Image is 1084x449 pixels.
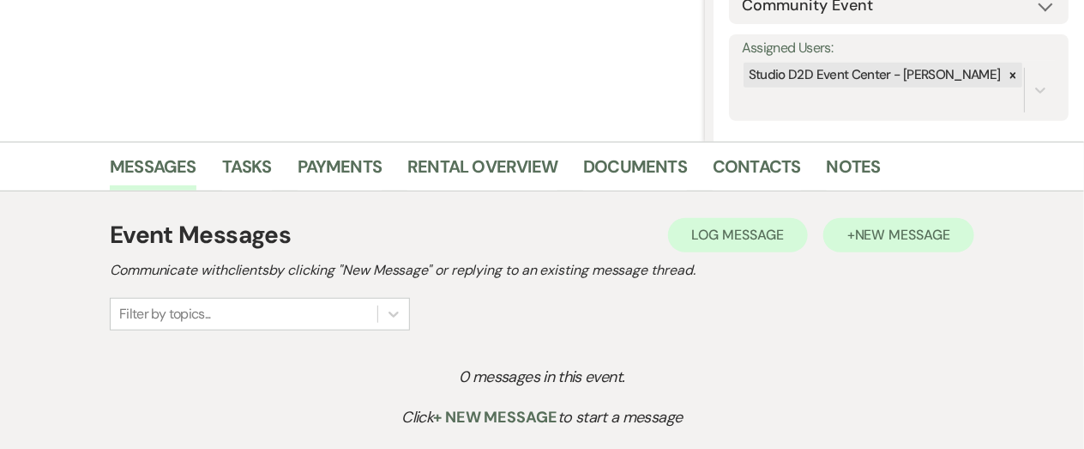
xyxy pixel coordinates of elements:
span: + New Message [433,407,557,428]
span: New Message [855,226,950,244]
p: 0 messages in this event. [144,365,939,390]
a: Messages [110,153,196,191]
button: +New Message [823,218,974,252]
a: Rental Overview [407,153,557,191]
p: Click to start a message [144,405,939,430]
h2: Communicate with clients by clicking "New Message" or replying to an existing message thread. [110,260,974,281]
button: Log Message [668,218,808,252]
span: Log Message [692,226,784,244]
h1: Event Messages [110,217,291,253]
div: Filter by topics... [119,304,211,325]
a: Contacts [713,153,801,191]
a: Documents [583,153,687,191]
a: Tasks [222,153,272,191]
a: Notes [827,153,881,191]
a: Payments [298,153,382,191]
